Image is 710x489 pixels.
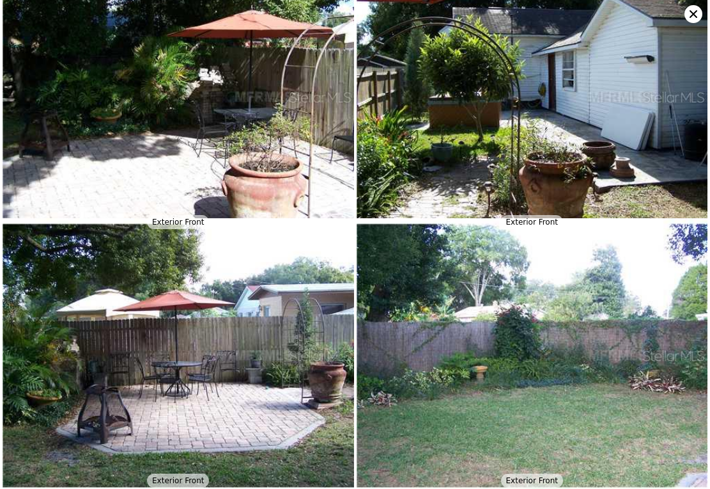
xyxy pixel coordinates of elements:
[501,474,563,488] div: Exterior Front
[147,474,209,488] div: Exterior Front
[501,215,563,229] div: Exterior Front
[147,215,209,229] div: Exterior Front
